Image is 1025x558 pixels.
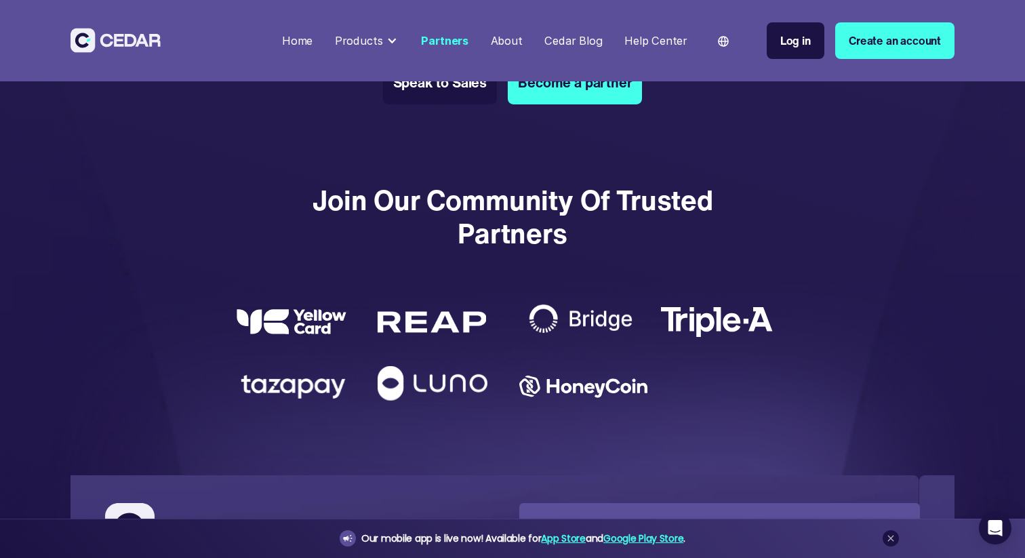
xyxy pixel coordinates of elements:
[979,512,1011,544] div: Open Intercom Messenger
[378,366,487,401] img: Luno logo
[661,307,773,337] img: TripleA logo
[541,532,585,545] a: App Store
[624,33,687,49] div: Help Center
[519,376,647,398] img: Honeycoin logo
[416,26,474,56] a: Partners
[485,26,527,56] a: About
[329,26,405,54] div: Products
[539,26,608,56] a: Cedar Blog
[544,33,602,49] div: Cedar Blog
[342,533,353,544] img: announcement
[383,60,498,104] a: Speak to Sales
[335,33,383,49] div: Products
[619,26,693,56] a: Help Center
[835,22,954,59] a: Create an account
[237,309,346,334] img: yellow card logo
[237,370,350,403] img: Tazapay partner logo
[282,33,313,49] div: Home
[277,26,319,56] a: Home
[491,33,523,49] div: About
[718,36,729,47] img: world icon
[780,33,811,49] div: Log in
[361,530,685,547] div: Our mobile app is live now! Available for and .
[767,22,824,59] a: Log in
[264,184,761,250] div: Join our community of trusted partners
[378,311,486,333] img: REAP logo
[508,60,642,104] a: Become a partner
[421,33,468,49] div: Partners
[519,291,647,346] img: Bridge logo
[603,532,683,545] a: Google Play Store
